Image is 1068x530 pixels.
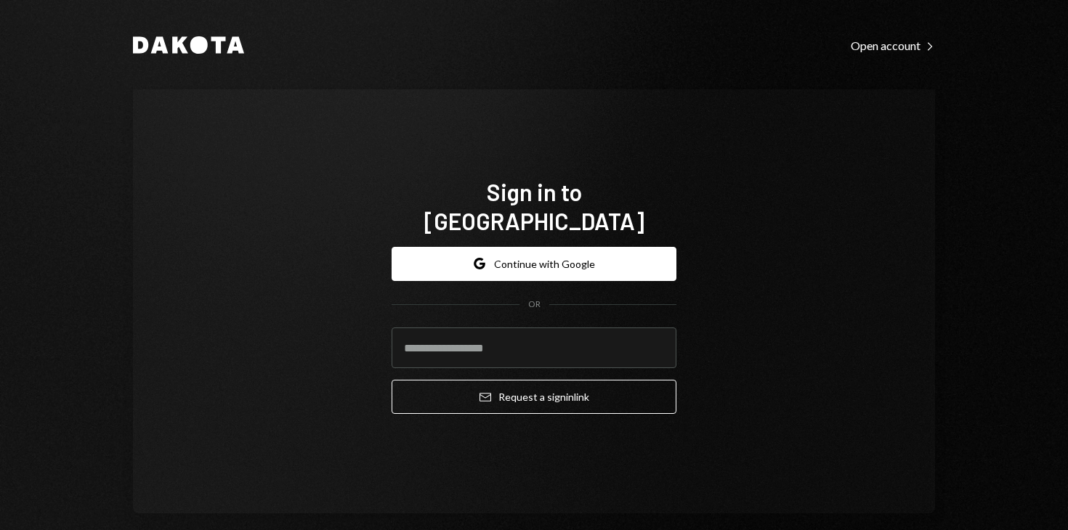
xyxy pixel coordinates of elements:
[392,247,676,281] button: Continue with Google
[392,380,676,414] button: Request a signinlink
[851,37,935,53] a: Open account
[392,177,676,235] h1: Sign in to [GEOGRAPHIC_DATA]
[528,298,541,311] div: OR
[851,38,935,53] div: Open account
